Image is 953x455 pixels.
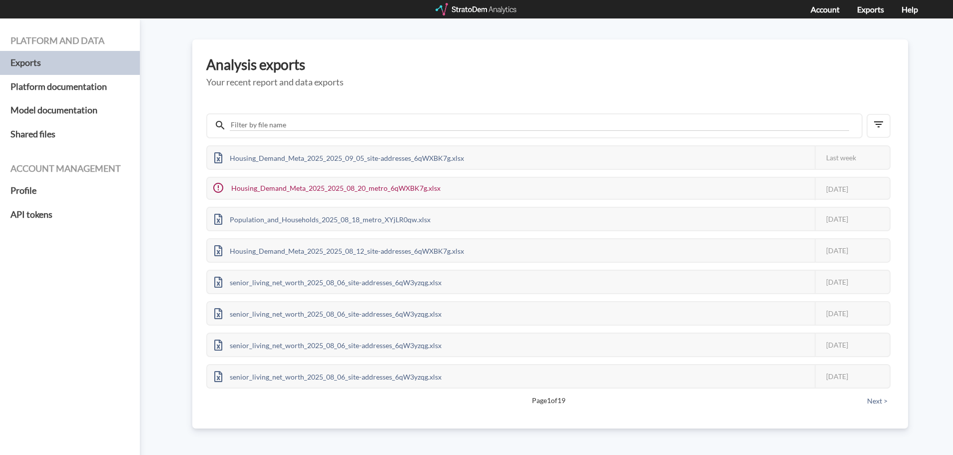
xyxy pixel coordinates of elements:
a: Help [902,4,918,14]
a: Model documentation [10,98,129,122]
div: [DATE] [815,334,890,356]
div: [DATE] [815,178,890,200]
a: senior_living_net_worth_2025_08_06_site-addresses_6qW3yzqg.xlsx [207,371,449,380]
a: API tokens [10,203,129,227]
a: Exports [857,4,884,14]
span: Page 1 of 19 [241,396,856,406]
a: Housing_Demand_Meta_2025_2025_08_12_site-addresses_6qWXBK7g.xlsx [207,245,471,254]
h4: Account management [10,164,129,174]
div: Housing_Demand_Meta_2025_2025_09_05_site-addresses_6qWXBK7g.xlsx [207,146,471,169]
div: senior_living_net_worth_2025_08_06_site-addresses_6qW3yzqg.xlsx [207,302,449,325]
div: senior_living_net_worth_2025_08_06_site-addresses_6qW3yzqg.xlsx [207,365,449,388]
div: [DATE] [815,208,890,230]
a: Shared files [10,122,129,146]
a: Platform documentation [10,75,129,99]
div: Population_and_Households_2025_08_18_metro_XYjLR0qw.xlsx [207,208,438,230]
div: [DATE] [815,271,890,293]
a: Population_and_Households_2025_08_18_metro_XYjLR0qw.xlsx [207,214,438,222]
h3: Analysis exports [206,57,894,72]
div: Housing_Demand_Meta_2025_2025_08_12_site-addresses_6qWXBK7g.xlsx [207,239,471,262]
button: Next > [864,396,891,407]
div: senior_living_net_worth_2025_08_06_site-addresses_6qW3yzqg.xlsx [207,334,449,356]
a: Account [811,4,840,14]
a: senior_living_net_worth_2025_08_06_site-addresses_6qW3yzqg.xlsx [207,308,449,317]
a: Exports [10,51,129,75]
h4: Platform and data [10,36,129,46]
a: Housing_Demand_Meta_2025_2025_09_05_site-addresses_6qWXBK7g.xlsx [207,152,471,161]
a: senior_living_net_worth_2025_08_06_site-addresses_6qW3yzqg.xlsx [207,340,449,348]
div: [DATE] [815,302,890,325]
div: Last week [815,146,890,169]
h5: Your recent report and data exports [206,77,894,87]
div: senior_living_net_worth_2025_08_06_site-addresses_6qW3yzqg.xlsx [207,271,449,293]
div: [DATE] [815,365,890,388]
a: Profile [10,179,129,203]
input: Filter by file name [230,119,849,131]
div: [DATE] [815,239,890,262]
a: senior_living_net_worth_2025_08_06_site-addresses_6qW3yzqg.xlsx [207,277,449,285]
div: Housing_Demand_Meta_2025_2025_08_20_metro_6qWXBK7g.xlsx [207,178,448,199]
